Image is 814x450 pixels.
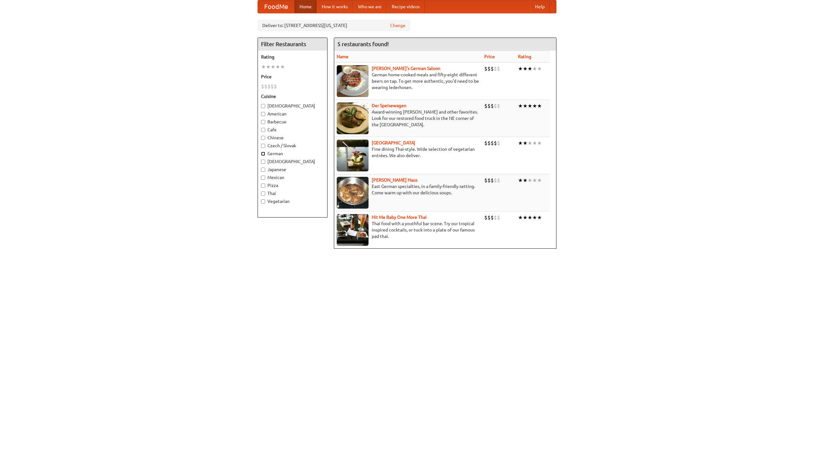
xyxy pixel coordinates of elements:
li: $ [491,140,494,147]
li: $ [494,65,497,72]
a: [GEOGRAPHIC_DATA] [372,140,415,145]
li: ★ [528,140,532,147]
a: FoodMe [258,0,294,13]
li: $ [274,83,277,90]
h4: Filter Restaurants [258,38,327,51]
img: speisewagen.jpg [337,102,369,134]
input: Pizza [261,183,265,188]
label: Chinese [261,135,324,141]
li: ★ [537,102,542,109]
li: ★ [532,214,537,221]
li: ★ [518,214,523,221]
a: How it works [317,0,353,13]
li: $ [497,65,500,72]
li: ★ [518,140,523,147]
label: Barbecue [261,119,324,125]
li: ★ [537,65,542,72]
li: ★ [266,63,271,70]
li: $ [497,214,500,221]
a: Der Speisewagen [372,103,406,108]
li: ★ [528,102,532,109]
p: Fine dining Thai-style. Wide selection of vegetarian entrées. We also deliver. [337,146,479,159]
li: ★ [537,214,542,221]
li: ★ [537,177,542,184]
a: Hit Me Baby One More Thai [372,215,427,220]
label: Cafe [261,127,324,133]
li: $ [487,102,491,109]
label: Vegetarian [261,198,324,204]
li: ★ [523,102,528,109]
li: ★ [271,63,275,70]
li: ★ [280,63,285,70]
label: German [261,150,324,157]
li: $ [484,102,487,109]
label: Czech / Slovak [261,142,324,149]
input: American [261,112,265,116]
li: $ [264,83,267,90]
li: $ [494,140,497,147]
label: [DEMOGRAPHIC_DATA] [261,103,324,109]
img: babythai.jpg [337,214,369,246]
input: Cafe [261,128,265,132]
li: ★ [518,65,523,72]
li: $ [494,102,497,109]
h5: Cuisine [261,93,324,100]
li: ★ [518,102,523,109]
p: Thai food with a youthful bar scene. Try our tropical inspired cocktails, or tuck into a plate of... [337,220,479,239]
input: [DEMOGRAPHIC_DATA] [261,104,265,108]
li: ★ [261,63,266,70]
a: Change [390,22,405,29]
li: ★ [532,102,537,109]
a: Rating [518,54,531,59]
label: [DEMOGRAPHIC_DATA] [261,158,324,165]
label: American [261,111,324,117]
li: ★ [532,140,537,147]
a: [PERSON_NAME]'s German Saloon [372,66,440,71]
input: Thai [261,191,265,196]
li: $ [497,177,500,184]
li: ★ [528,177,532,184]
input: Czech / Slovak [261,144,265,148]
li: $ [484,140,487,147]
input: Mexican [261,176,265,180]
li: $ [491,65,494,72]
input: Chinese [261,136,265,140]
a: Help [530,0,550,13]
input: Vegetarian [261,199,265,204]
li: ★ [275,63,280,70]
input: [DEMOGRAPHIC_DATA] [261,160,265,164]
li: ★ [528,214,532,221]
li: ★ [532,177,537,184]
li: $ [484,65,487,72]
img: esthers.jpg [337,65,369,97]
p: German home-cooked meals and fifty-eight different beers on tap. To get more authentic, you'd nee... [337,72,479,91]
a: Home [294,0,317,13]
li: $ [484,177,487,184]
input: Japanese [261,168,265,172]
li: $ [491,214,494,221]
li: $ [494,177,497,184]
li: $ [487,65,491,72]
h5: Rating [261,54,324,60]
a: Name [337,54,348,59]
li: $ [271,83,274,90]
div: Deliver to: [STREET_ADDRESS][US_STATE] [258,20,410,31]
a: Price [484,54,495,59]
li: $ [267,83,271,90]
img: kohlhaus.jpg [337,177,369,209]
li: $ [497,102,500,109]
label: Pizza [261,182,324,189]
li: $ [491,102,494,109]
li: $ [487,140,491,147]
a: [PERSON_NAME] Haus [372,177,417,183]
li: ★ [532,65,537,72]
li: ★ [528,65,532,72]
p: East German specialties, in a family-friendly setting. Come warm up with our delicious soups. [337,183,479,196]
li: $ [494,214,497,221]
li: $ [261,83,264,90]
label: Thai [261,190,324,197]
label: Japanese [261,166,324,173]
